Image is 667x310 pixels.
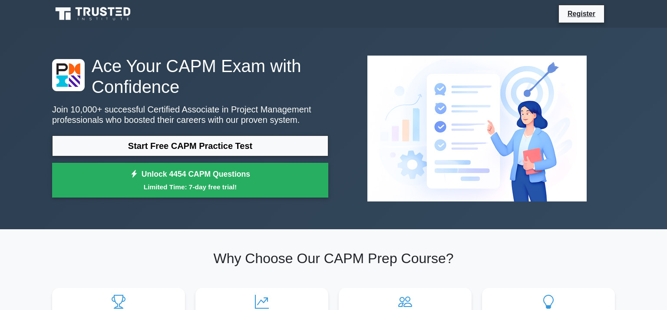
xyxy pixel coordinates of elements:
[52,250,615,267] h2: Why Choose Our CAPM Prep Course?
[52,104,328,125] p: Join 10,000+ successful Certified Associate in Project Management professionals who boosted their...
[52,56,328,97] h1: Ace Your CAPM Exam with Confidence
[562,8,601,19] a: Register
[360,49,594,208] img: Certified Associate in Project Management Preview
[63,182,317,192] small: Limited Time: 7-day free trial!
[52,135,328,156] a: Start Free CAPM Practice Test
[52,163,328,198] a: Unlock 4454 CAPM QuestionsLimited Time: 7-day free trial!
